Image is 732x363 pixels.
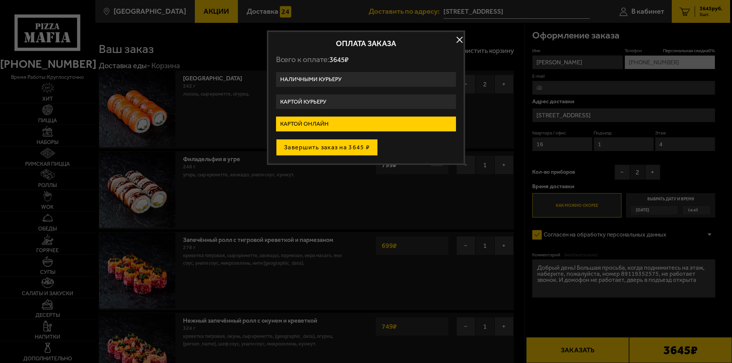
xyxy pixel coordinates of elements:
label: Картой онлайн [276,117,456,131]
h2: Оплата заказа [276,40,456,47]
label: Картой курьеру [276,94,456,109]
button: Завершить заказ на 3645 ₽ [276,139,378,156]
label: Наличными курьеру [276,72,456,87]
p: Всего к оплате: [276,55,456,64]
span: 3645 ₽ [329,55,348,64]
